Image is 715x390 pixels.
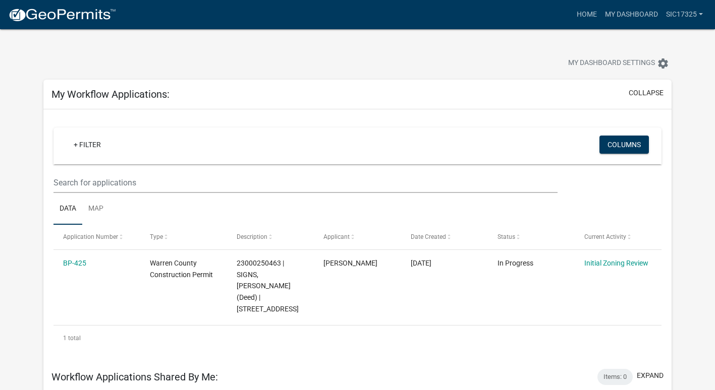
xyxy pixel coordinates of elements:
a: Map [82,193,109,225]
i: settings [657,57,669,70]
span: Warren County Construction Permit [150,259,213,279]
datatable-header-cell: Application Number [53,225,140,249]
h5: Workflow Applications Shared By Me: [51,371,218,383]
span: 07/24/2025 [411,259,431,267]
button: collapse [629,88,664,98]
span: Status [498,233,515,240]
span: Application Number [63,233,118,240]
button: Columns [599,136,649,154]
datatable-header-cell: Current Activity [575,225,662,249]
span: Current Activity [584,233,626,240]
span: Type [150,233,163,240]
span: Description [237,233,267,240]
span: Date Created [411,233,446,240]
a: BP-425 [63,259,86,267]
div: collapse [43,109,672,361]
a: Home [573,5,601,24]
div: 1 total [53,326,662,351]
a: Data [53,193,82,225]
datatable-header-cell: Status [488,225,575,249]
a: + Filter [66,136,109,154]
button: My Dashboard Settingssettings [560,53,677,73]
datatable-header-cell: Applicant [314,225,401,249]
datatable-header-cell: Description [227,225,314,249]
div: Items: 0 [597,369,633,385]
span: My Dashboard Settings [568,57,655,70]
span: 23000250463 | SIGNS, CHRISTOPHER (Deed) | 23257 120TH AVE [237,259,299,313]
button: expand [637,370,664,381]
a: Initial Zoning Review [584,259,648,267]
a: Sic17325 [662,5,707,24]
input: Search for applications [53,172,558,193]
datatable-header-cell: Type [140,225,227,249]
span: In Progress [498,259,533,267]
datatable-header-cell: Date Created [401,225,487,249]
h5: My Workflow Applications: [51,88,170,100]
span: Chris Signs [323,259,377,267]
span: Applicant [323,233,350,240]
a: My Dashboard [601,5,662,24]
